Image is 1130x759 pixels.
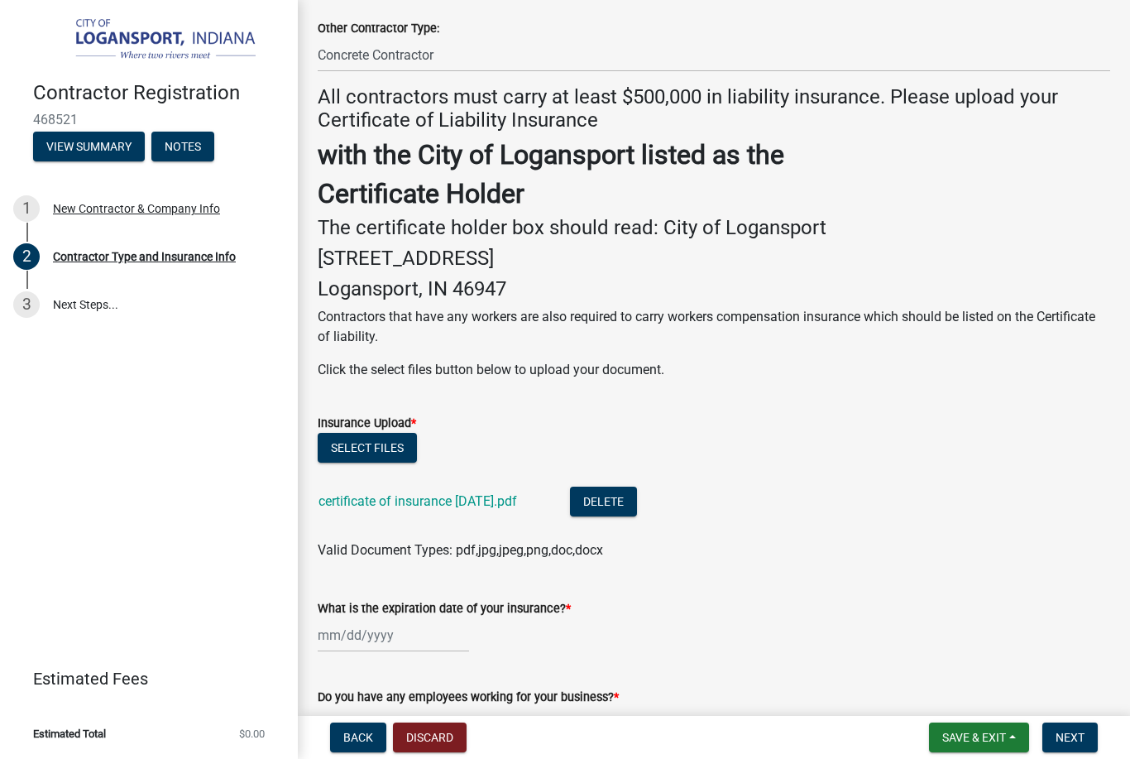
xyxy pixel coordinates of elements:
button: Delete [570,487,637,516]
label: Insurance Upload [318,418,416,430]
span: Save & Exit [942,731,1006,744]
p: Contractors that have any workers are also required to carry workers compensation insurance which... [318,307,1110,347]
h4: Contractor Registration [33,81,285,105]
a: certificate of insurance [DATE].pdf [318,493,517,509]
button: Back [330,723,386,752]
button: Next [1042,723,1098,752]
label: What is the expiration date of your insurance? [318,603,571,615]
span: Estimated Total [33,728,106,739]
img: City of Logansport, Indiana [33,17,271,64]
strong: with the City of Logansport listed as the [318,139,784,171]
a: Estimated Fees [13,662,271,695]
span: Valid Document Types: pdf,jpg,jpeg,png,doc,docx [318,542,603,558]
wm-modal-confirm: Notes [151,141,214,154]
label: Other Contractor Type: [318,23,439,35]
h4: [STREET_ADDRESS] [318,247,1110,271]
span: $0.00 [239,728,265,739]
div: 3 [13,291,40,318]
h4: Logansport, IN 46947 [318,277,1110,301]
p: Click the select files button below to upload your document. [318,360,1110,380]
span: Next [1056,731,1085,744]
label: Do you have any employees working for your business? [318,692,619,704]
strong: Certificate Holder [318,178,524,209]
div: New Contractor & Company Info [53,203,220,214]
wm-modal-confirm: Delete Document [570,495,637,511]
button: Discard [393,723,467,752]
div: Contractor Type and Insurance Info [53,251,236,262]
div: 2 [13,243,40,270]
button: View Summary [33,132,145,161]
label: Yes [338,707,358,727]
button: Save & Exit [929,723,1029,752]
input: mm/dd/yyyy [318,618,469,652]
div: 1 [13,195,40,222]
button: Notes [151,132,214,161]
button: Select files [318,433,417,463]
wm-modal-confirm: Summary [33,141,145,154]
h4: The certificate holder box should read: City of Logansport [318,216,1110,240]
span: Back [343,731,373,744]
h4: All contractors must carry at least $500,000 in liability insurance. Please upload your Certifica... [318,85,1110,133]
span: 468521 [33,112,265,127]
